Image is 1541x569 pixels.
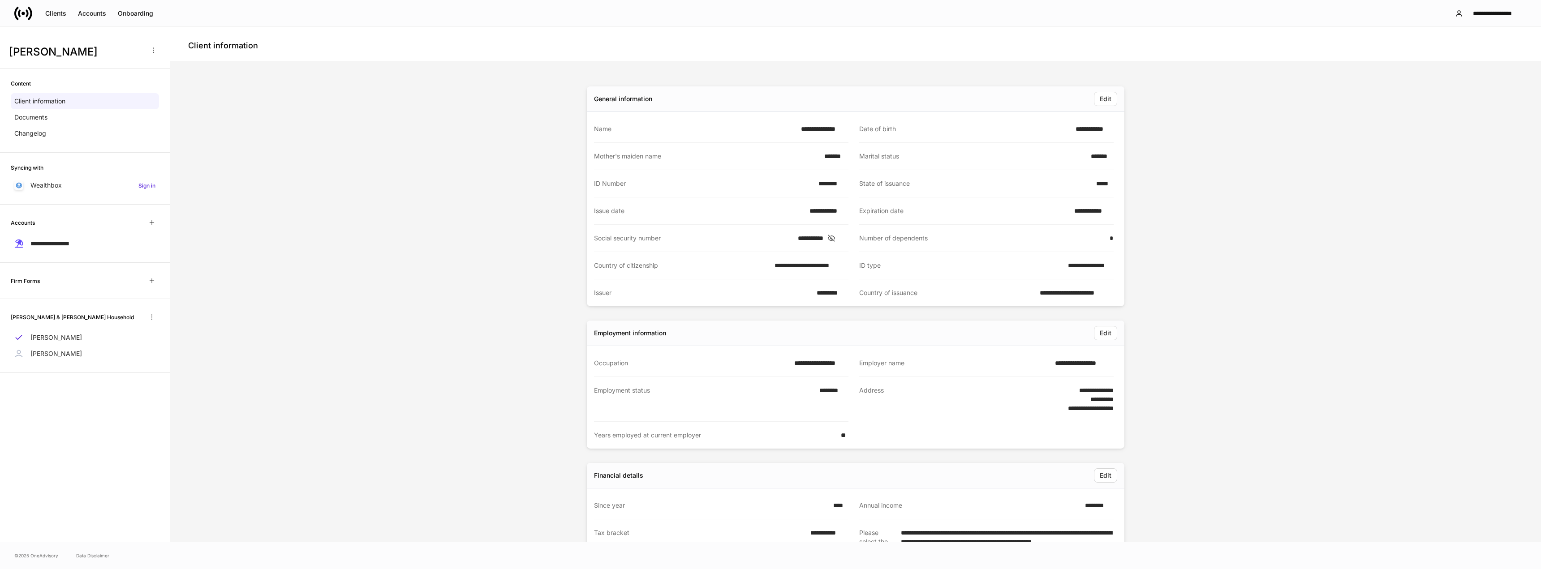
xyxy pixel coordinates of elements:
button: Accounts [72,6,112,21]
div: Country of issuance [859,288,1034,297]
div: Years employed at current employer [594,431,835,440]
div: Country of citizenship [594,261,769,270]
p: Changelog [14,129,46,138]
div: Address [859,386,1046,413]
a: [PERSON_NAME] [11,329,159,346]
button: Onboarding [112,6,159,21]
div: ID Number [594,179,813,188]
h6: [PERSON_NAME] & [PERSON_NAME] Household [11,313,134,321]
div: Issue date [594,206,804,215]
button: Edit [1094,92,1117,106]
div: Employer name [859,359,1050,368]
button: Edit [1094,468,1117,483]
a: [PERSON_NAME] [11,346,159,362]
div: State of issuance [859,179,1091,188]
div: Edit [1100,94,1111,103]
h6: Firm Forms [11,277,40,285]
h6: Content [11,79,31,88]
a: Documents [11,109,159,125]
div: Onboarding [118,9,153,18]
h6: Sign in [138,181,155,190]
div: Marital status [859,152,1085,161]
p: [PERSON_NAME] [30,349,82,358]
p: Client information [14,97,65,106]
button: Clients [39,6,72,21]
div: Mother's maiden name [594,152,819,161]
div: Issuer [594,288,811,297]
a: Client information [11,93,159,109]
div: Edit [1100,471,1111,480]
div: Annual income [859,501,1080,510]
div: Expiration date [859,206,1069,215]
h6: Syncing with [11,163,43,172]
a: Data Disclaimer [76,552,109,559]
div: Employment status [594,386,814,412]
span: © 2025 OneAdvisory [14,552,58,559]
p: [PERSON_NAME] [30,333,82,342]
div: Name [594,124,796,133]
h4: Client information [188,40,258,51]
div: Since year [594,501,828,510]
div: Edit [1100,329,1111,338]
div: Social security number [594,234,792,243]
div: Number of dependents [859,234,1104,243]
div: General information [594,94,652,103]
button: Edit [1094,326,1117,340]
a: Changelog [11,125,159,141]
div: Occupation [594,359,789,368]
div: Financial details [594,471,643,480]
h3: [PERSON_NAME] [9,45,143,59]
div: Accounts [78,9,106,18]
div: Employment information [594,329,666,338]
div: Clients [45,9,66,18]
p: Wealthbox [30,181,62,190]
div: ID type [859,261,1063,270]
a: WealthboxSign in [11,177,159,193]
div: Date of birth [859,124,1070,133]
p: Documents [14,113,47,122]
h6: Accounts [11,218,35,227]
